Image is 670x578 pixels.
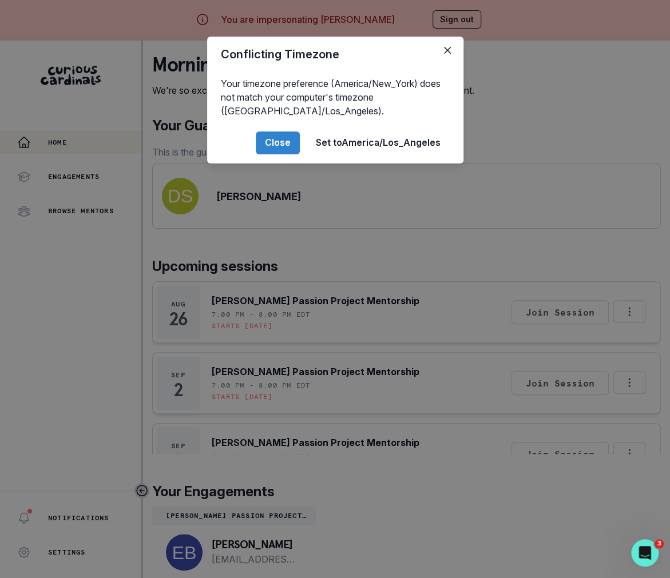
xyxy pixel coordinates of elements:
[207,37,463,72] header: Conflicting Timezone
[655,539,664,548] span: 3
[631,539,659,567] iframe: Intercom live chat
[207,72,463,122] div: Your timezone preference (America/New_York) does not match your computer's timezone ([GEOGRAPHIC_...
[438,41,457,59] button: Close
[307,131,450,154] button: Set toAmerica/Los_Angeles
[256,131,300,154] button: Close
